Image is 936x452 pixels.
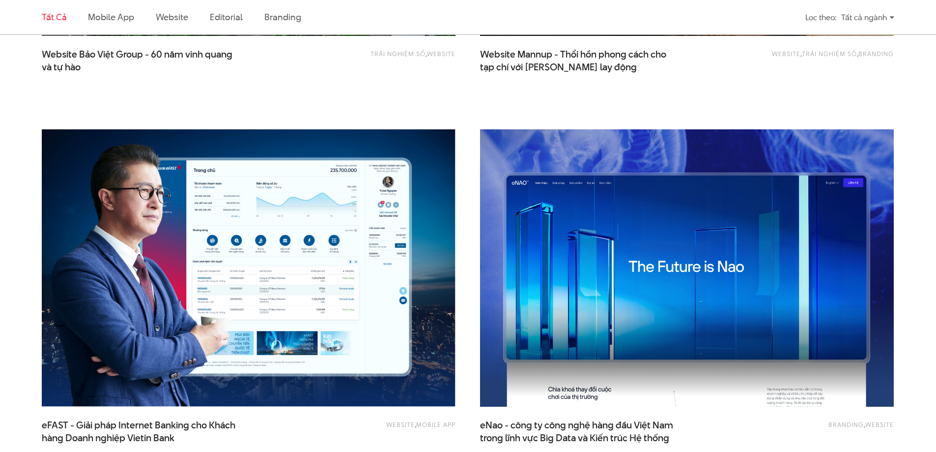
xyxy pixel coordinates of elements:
[370,49,425,58] a: Trải nghiệm số
[459,116,914,421] img: eNao
[480,419,677,444] span: eNao - công ty công nghệ hàng đầu Việt Nam
[290,419,455,439] div: ,
[42,61,81,74] span: và tự hào
[210,11,243,23] a: Editorial
[728,419,894,439] div: ,
[802,49,857,58] a: Trải nghiệm số
[480,61,637,74] span: tạp chí với [PERSON_NAME] lay động
[480,48,677,73] a: Website Mannup - Thổi hồn phong cách chotạp chí với [PERSON_NAME] lay động
[156,11,188,23] a: Website
[386,420,415,429] a: Website
[858,49,894,58] a: Branding
[42,11,66,23] a: Tất cả
[480,48,677,73] span: Website Mannup - Thổi hồn phong cách cho
[728,48,894,68] div: , ,
[427,49,455,58] a: Website
[828,420,864,429] a: Branding
[42,419,238,444] a: eFAST - Giải pháp Internet Banking cho Kháchhàng Doanh nghiệp Vietin Bank
[88,11,134,23] a: Mobile app
[480,419,677,444] a: eNao - công ty công nghệ hàng đầu Việt Namtrong lĩnh vực Big Data và Kiến trúc Hệ thống
[290,48,455,68] div: ,
[805,9,836,26] div: Lọc theo:
[42,48,238,73] a: Website Bảo Việt Group - 60 năm vinh quangvà tự hào
[42,129,455,407] img: Efast_internet_banking_Thiet_ke_Trai_nghiemThumbnail
[42,48,238,73] span: Website Bảo Việt Group - 60 năm vinh quang
[480,432,669,445] span: trong lĩnh vực Big Data và Kiến trúc Hệ thống
[42,432,174,445] span: hàng Doanh nghiệp Vietin Bank
[416,420,455,429] a: Mobile app
[772,49,800,58] a: Website
[841,9,894,26] div: Tất cả ngành
[42,419,238,444] span: eFAST - Giải pháp Internet Banking cho Khách
[865,420,894,429] a: Website
[264,11,301,23] a: Branding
